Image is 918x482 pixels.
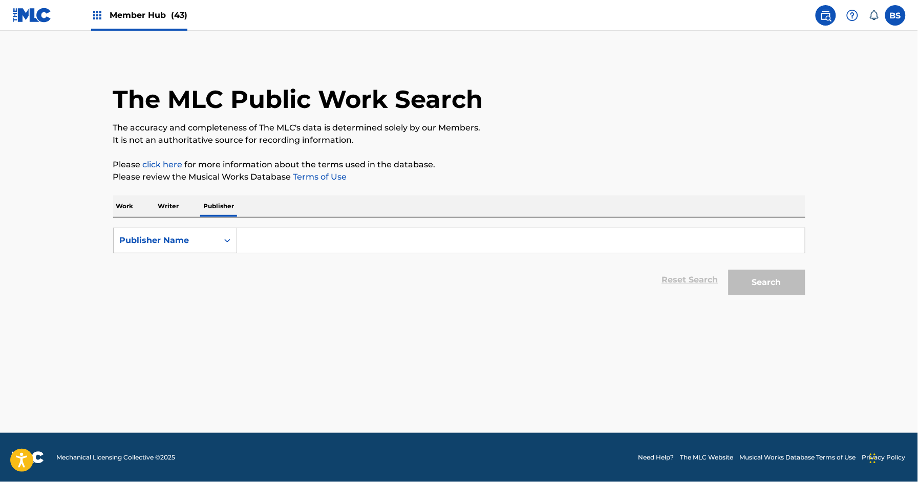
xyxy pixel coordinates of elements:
h1: The MLC Public Work Search [113,84,483,115]
a: Public Search [816,5,836,26]
p: Please review the Musical Works Database [113,171,805,183]
p: Work [113,195,137,217]
div: User Menu [885,5,906,26]
div: Help [842,5,863,26]
div: Publisher Name [120,234,212,247]
div: Notifications [869,10,879,20]
a: Musical Works Database Terms of Use [740,453,856,462]
img: search [820,9,832,21]
span: Mechanical Licensing Collective © 2025 [56,453,175,462]
form: Search Form [113,228,805,300]
a: Privacy Policy [862,453,906,462]
div: Drag [870,443,876,474]
img: Top Rightsholders [91,9,103,21]
iframe: Chat Widget [867,433,918,482]
img: logo [12,451,44,464]
a: Need Help? [638,453,674,462]
span: Member Hub [110,9,187,21]
img: MLC Logo [12,8,52,23]
img: help [846,9,859,21]
a: click here [143,160,183,169]
p: Publisher [201,195,238,217]
span: (43) [171,10,187,20]
a: The MLC Website [680,453,734,462]
p: Writer [155,195,182,217]
p: It is not an authoritative source for recording information. [113,134,805,146]
p: Please for more information about the terms used in the database. [113,159,805,171]
p: The accuracy and completeness of The MLC's data is determined solely by our Members. [113,122,805,134]
a: Terms of Use [291,172,347,182]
